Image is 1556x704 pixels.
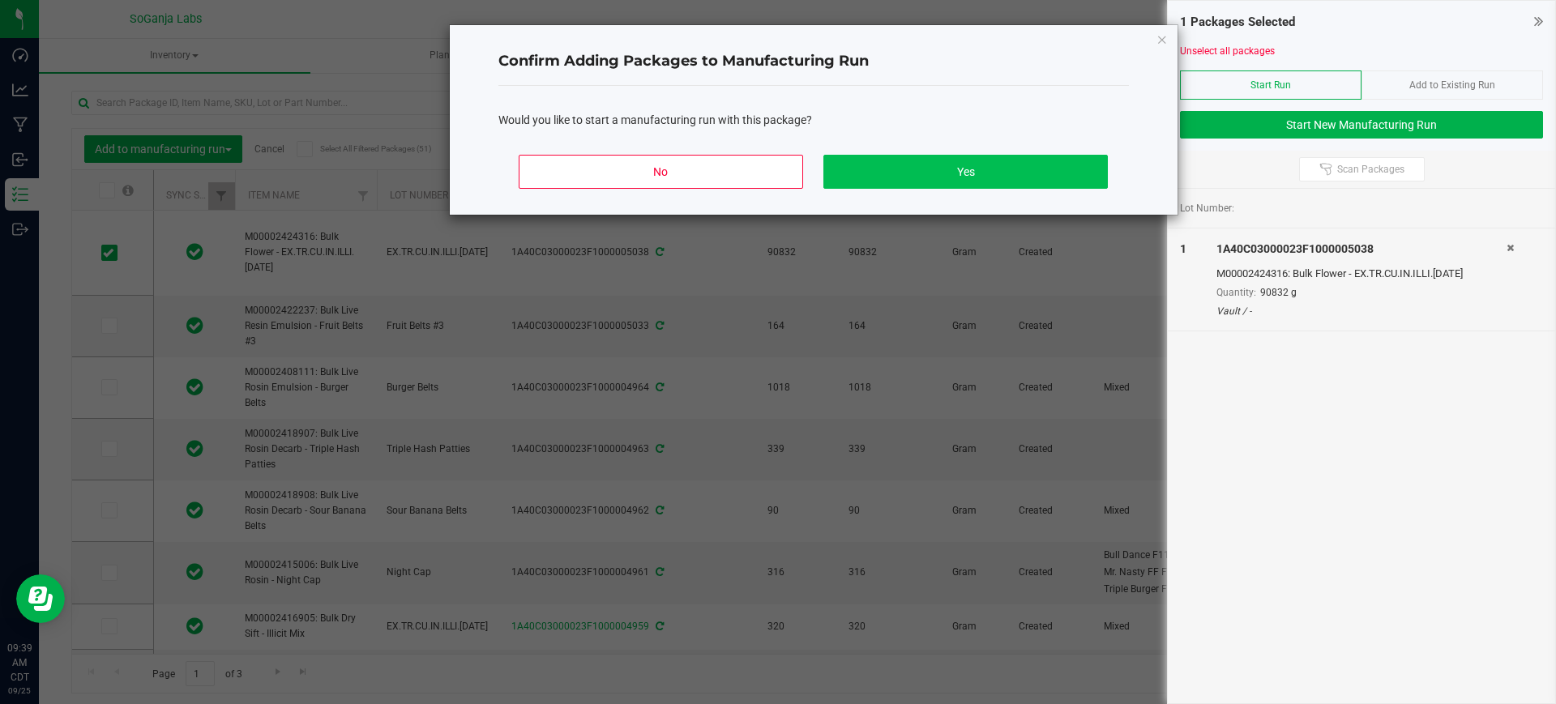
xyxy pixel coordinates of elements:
[1156,29,1168,49] button: Close
[498,51,1129,72] h4: Confirm Adding Packages to Manufacturing Run
[16,574,65,623] iframe: Resource center
[823,155,1107,189] button: Yes
[498,112,1129,129] div: Would you like to start a manufacturing run with this package?
[519,155,802,189] button: No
